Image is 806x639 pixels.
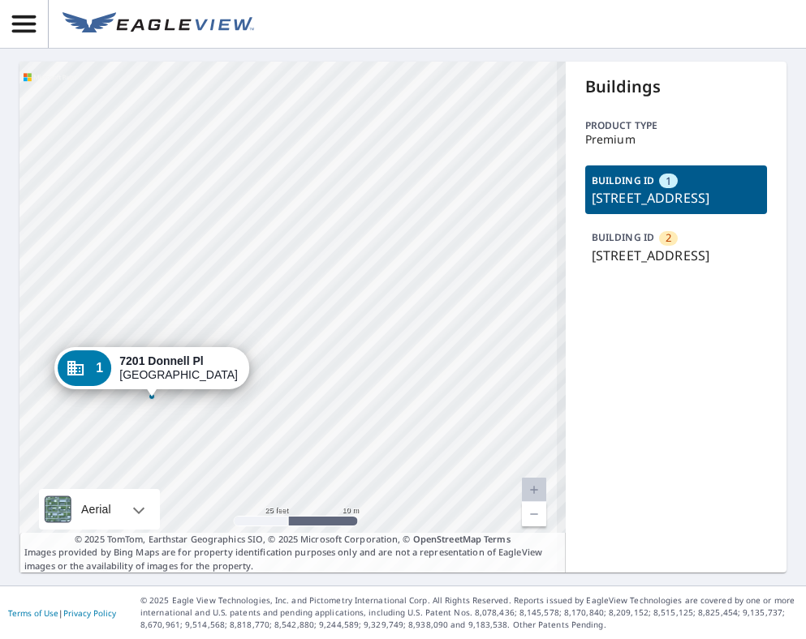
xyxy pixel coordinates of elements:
[585,133,767,146] p: Premium
[592,230,654,244] p: BUILDING ID
[54,347,249,397] div: Dropped pin, building 1, Commercial property, 7201 Donnell Pl District Heights, MD 20747
[522,478,546,502] a: Current Level 20, Zoom In Disabled
[8,607,58,619] a: Terms of Use
[666,230,671,246] span: 2
[62,12,254,36] img: EV Logo
[592,188,761,208] p: [STREET_ADDRESS]
[96,362,103,374] span: 1
[585,75,767,99] p: Buildings
[592,246,761,265] p: [STREET_ADDRESS]
[666,174,671,189] span: 1
[19,533,566,573] p: Images provided by Bing Maps are for property identification purposes only and are not a represen...
[140,594,798,631] p: © 2025 Eagle View Technologies, Inc. and Pictometry International Corp. All Rights Reserved. Repo...
[119,354,238,382] div: [GEOGRAPHIC_DATA]
[585,118,767,133] p: Product type
[592,174,654,187] p: BUILDING ID
[484,533,511,545] a: Terms
[63,607,116,619] a: Privacy Policy
[119,354,203,367] strong: 7201 Donnell Pl
[76,489,116,530] div: Aerial
[522,502,546,526] a: Current Level 20, Zoom Out
[413,533,481,545] a: OpenStreetMap
[75,533,511,547] span: © 2025 TomTom, Earthstar Geographics SIO, © 2025 Microsoft Corporation, ©
[8,608,116,618] p: |
[39,489,160,530] div: Aerial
